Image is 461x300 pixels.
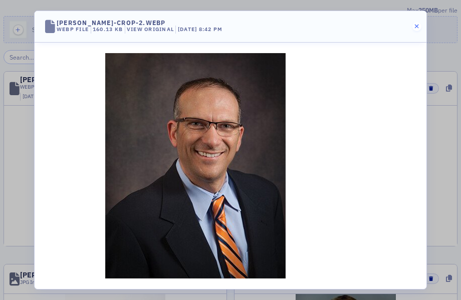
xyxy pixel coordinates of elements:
[57,26,89,34] div: WEBP File
[178,26,199,33] span: [DATE]
[127,26,174,33] a: View Original
[57,20,166,26] div: [PERSON_NAME]-crop-2.webp
[91,26,123,34] div: 160.13 kB
[199,26,223,33] span: 8:42 PM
